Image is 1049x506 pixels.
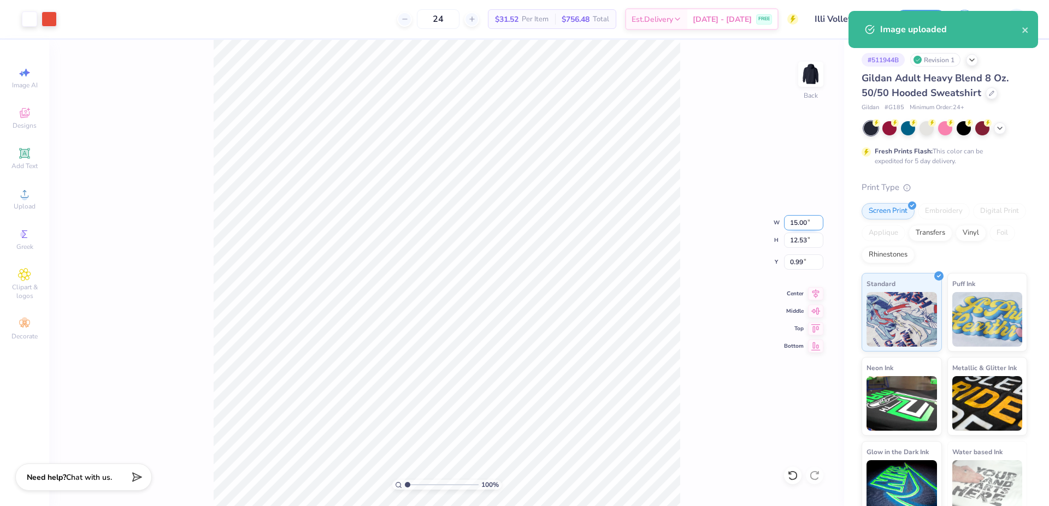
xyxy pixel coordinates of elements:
[693,14,752,25] span: [DATE] - [DATE]
[804,91,818,100] div: Back
[862,103,879,112] span: Gildan
[875,146,1009,166] div: This color can be expedited for 5 day delivery.
[632,14,673,25] span: Est. Delivery
[880,23,1022,36] div: Image uploaded
[784,290,804,297] span: Center
[13,121,37,130] span: Designs
[481,480,499,490] span: 100 %
[758,15,770,23] span: FREE
[66,472,112,483] span: Chat with us.
[885,103,904,112] span: # G185
[862,181,1027,194] div: Print Type
[800,63,822,85] img: Back
[593,14,609,25] span: Total
[784,342,804,350] span: Bottom
[11,332,38,341] span: Decorate
[952,446,1003,457] span: Water based Ink
[875,147,933,156] strong: Fresh Prints Flash:
[867,446,929,457] span: Glow in the Dark Ink
[806,8,887,30] input: Untitled Design
[973,203,1026,219] div: Digital Print
[495,14,518,25] span: $31.52
[918,203,970,219] div: Embroidery
[11,162,38,170] span: Add Text
[784,307,804,315] span: Middle
[12,81,38,90] span: Image AI
[956,225,986,241] div: Vinyl
[862,225,905,241] div: Applique
[862,53,905,67] div: # 511944B
[867,362,893,373] span: Neon Ink
[909,225,952,241] div: Transfers
[522,14,549,25] span: Per Item
[910,103,964,112] span: Minimum Order: 24 +
[27,472,66,483] strong: Need help?
[5,283,44,300] span: Clipart & logos
[910,53,960,67] div: Revision 1
[16,242,33,251] span: Greek
[1022,23,1029,36] button: close
[952,278,975,289] span: Puff Ink
[562,14,590,25] span: $756.48
[862,72,1009,99] span: Gildan Adult Heavy Blend 8 Oz. 50/50 Hooded Sweatshirt
[952,362,1017,373] span: Metallic & Glitter Ink
[867,278,895,289] span: Standard
[14,202,36,211] span: Upload
[862,247,915,263] div: Rhinestones
[867,292,937,347] img: Standard
[952,376,1023,431] img: Metallic & Glitter Ink
[867,376,937,431] img: Neon Ink
[784,325,804,332] span: Top
[952,292,1023,347] img: Puff Ink
[417,9,459,29] input: – –
[989,225,1015,241] div: Foil
[862,203,915,219] div: Screen Print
